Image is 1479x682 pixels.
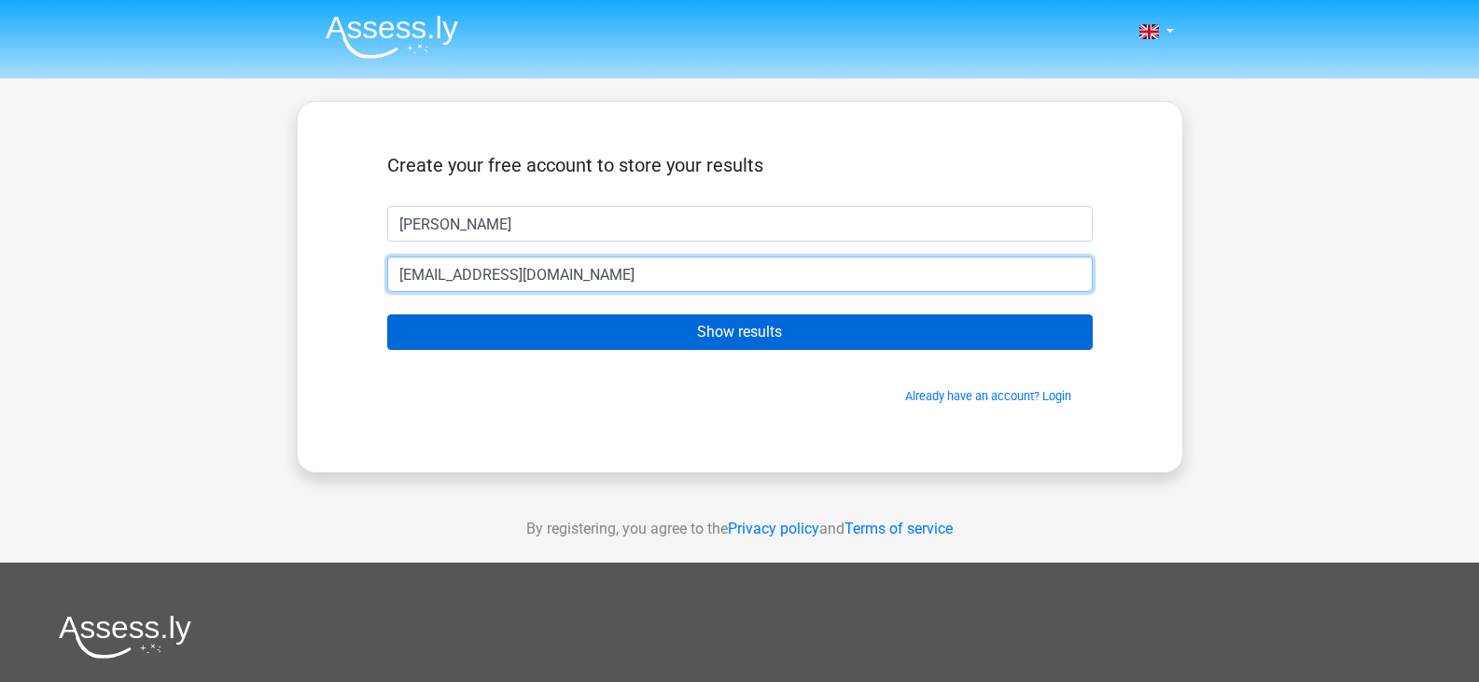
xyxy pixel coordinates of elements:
[387,154,1093,176] h5: Create your free account to store your results
[844,520,953,537] a: Terms of service
[387,314,1093,350] input: Show results
[387,257,1093,292] input: Email
[59,615,191,659] img: Assessly logo
[387,206,1093,242] input: First name
[326,15,458,59] img: Assessly
[905,389,1071,403] a: Already have an account? Login
[728,520,819,537] a: Privacy policy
